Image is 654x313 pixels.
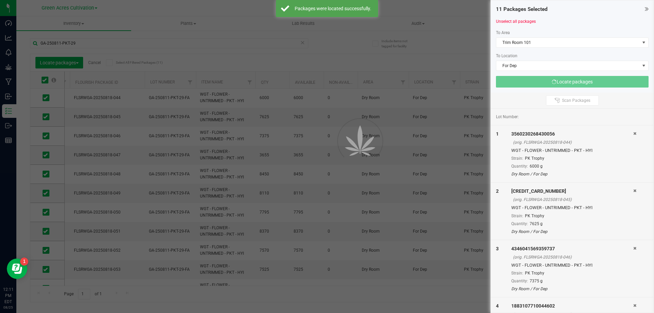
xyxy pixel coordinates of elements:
button: Locate packages [496,76,649,88]
span: 1 [496,131,499,137]
span: To Location [496,53,517,58]
span: 2 [496,188,499,194]
span: 7375 g [530,279,543,283]
div: (orig. FLSRWGA-20250818-046) [513,254,633,260]
span: 3 [496,246,499,251]
div: Packages were located successfully. [293,5,373,12]
a: Unselect all packages [496,19,536,24]
span: Strain: [511,156,523,161]
span: PK Trophy [525,271,544,276]
span: Scan Packages [562,98,590,103]
span: For Dep [496,61,640,71]
div: (orig. FLSRWGA-20250818-044) [513,139,633,145]
span: Lot Number: [496,114,519,120]
div: 1883107710044602 [511,302,633,310]
div: Dry Room / For Dep [511,171,633,177]
span: Quantity: [511,164,528,169]
div: Dry Room / For Dep [511,229,633,235]
iframe: Resource center [7,259,27,279]
div: 3560230268430056 [511,130,633,138]
span: Trim Room 101 [496,38,640,47]
span: Strain: [511,214,523,218]
div: WGT - FLOWER - UNTRIMMED - PKT - HYI [511,204,633,211]
span: PK Trophy [525,214,544,218]
div: Dry Room / For Dep [511,286,633,292]
span: Quantity: [511,279,528,283]
div: 4346041569359737 [511,245,633,252]
span: 7625 g [530,221,543,226]
span: 4 [496,303,499,309]
div: (orig. FLSRWGA-20250818-045) [513,197,633,203]
div: [CREDIT_CARD_NUMBER] [511,188,633,195]
span: Quantity: [511,221,528,226]
iframe: Resource center unread badge [20,257,28,266]
button: Scan Packages [546,95,599,106]
div: WGT - FLOWER - UNTRIMMED - PKT - HYI [511,262,633,269]
span: To Area [496,30,510,35]
span: Strain: [511,271,523,276]
span: PK Trophy [525,156,544,161]
span: 6000 g [530,164,543,169]
div: WGT - FLOWER - UNTRIMMED - PKT - HYI [511,147,633,154]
